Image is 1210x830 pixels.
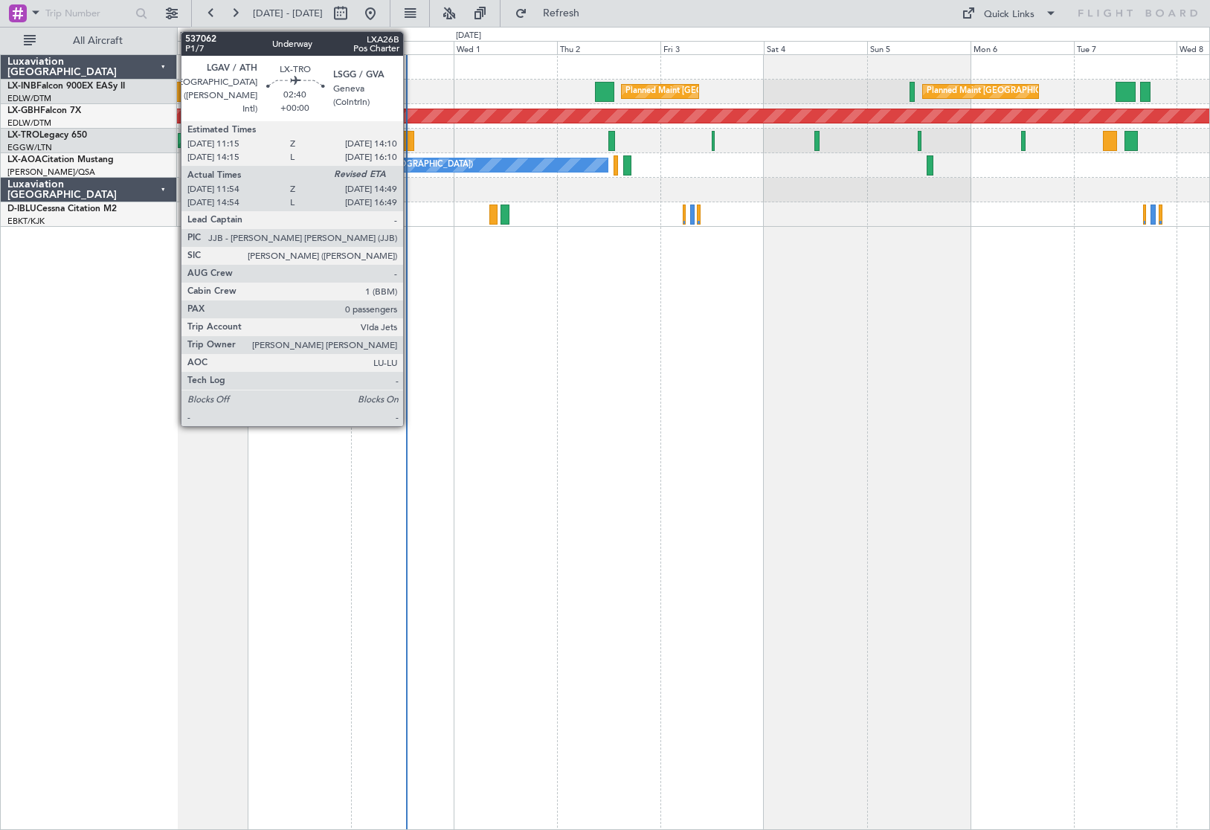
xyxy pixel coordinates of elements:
[971,41,1074,54] div: Mon 6
[454,41,557,54] div: Wed 1
[312,154,473,176] div: No Crew Antwerp ([GEOGRAPHIC_DATA])
[7,155,114,164] a: LX-AOACitation Mustang
[660,41,764,54] div: Fri 3
[927,80,1161,103] div: Planned Maint [GEOGRAPHIC_DATA] ([GEOGRAPHIC_DATA])
[7,118,51,129] a: EDLW/DTM
[144,41,248,54] div: Sun 28
[867,41,971,54] div: Sun 5
[764,41,867,54] div: Sat 4
[7,216,45,227] a: EBKT/KJK
[7,205,36,213] span: D-IBLU
[530,8,593,19] span: Refresh
[351,41,454,54] div: Tue 30
[7,93,51,104] a: EDLW/DTM
[1074,41,1177,54] div: Tue 7
[625,80,767,103] div: Planned Maint [GEOGRAPHIC_DATA]
[248,41,351,54] div: Mon 29
[954,1,1064,25] button: Quick Links
[7,106,40,115] span: LX-GBH
[7,106,81,115] a: LX-GBHFalcon 7X
[508,1,597,25] button: Refresh
[39,36,157,46] span: All Aircraft
[984,7,1034,22] div: Quick Links
[7,82,36,91] span: LX-INB
[456,30,481,42] div: [DATE]
[45,2,131,25] input: Trip Number
[7,155,42,164] span: LX-AOA
[7,142,52,153] a: EGGW/LTN
[180,30,205,42] div: [DATE]
[7,205,117,213] a: D-IBLUCessna Citation M2
[16,29,161,53] button: All Aircraft
[7,131,39,140] span: LX-TRO
[253,7,323,20] span: [DATE] - [DATE]
[7,167,95,178] a: [PERSON_NAME]/QSA
[7,82,125,91] a: LX-INBFalcon 900EX EASy II
[557,41,660,54] div: Thu 2
[7,131,87,140] a: LX-TROLegacy 650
